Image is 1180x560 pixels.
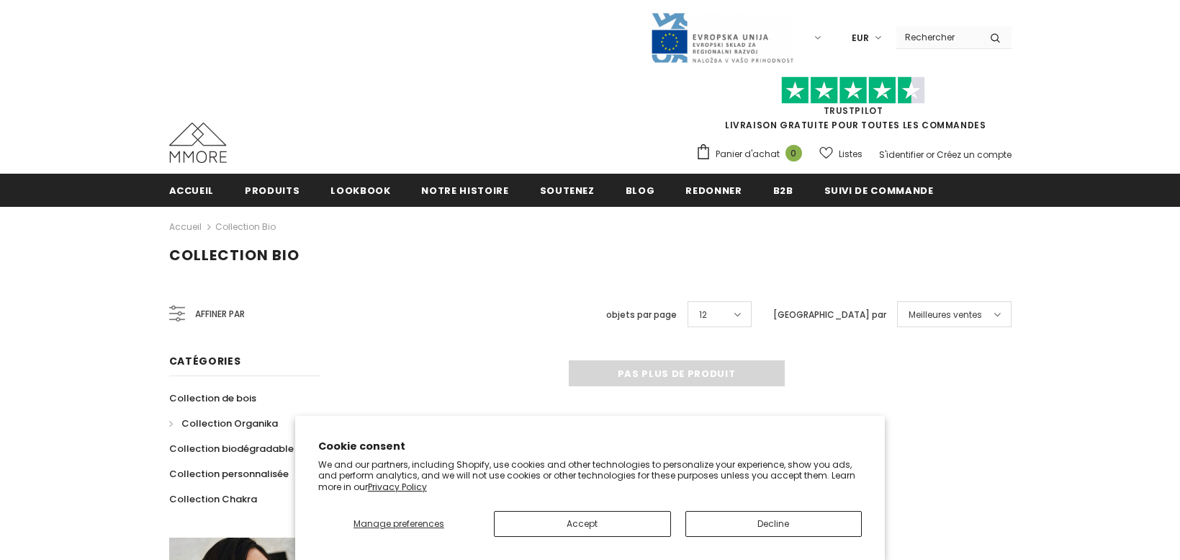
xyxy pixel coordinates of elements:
span: 0 [785,145,802,161]
a: Javni Razpis [650,31,794,43]
span: EUR [852,31,869,45]
a: TrustPilot [824,105,883,117]
span: soutenez [540,184,595,197]
a: Blog [626,174,655,206]
a: Accueil [169,174,215,206]
span: Affiner par [195,306,245,322]
input: Search Site [896,27,979,48]
img: Cas MMORE [169,123,227,163]
a: Notre histoire [421,174,508,206]
a: Collection Chakra [169,486,257,512]
span: Panier d'achat [716,147,780,161]
span: Lookbook [330,184,390,197]
span: LIVRAISON GRATUITE POUR TOUTES LES COMMANDES [695,83,1012,131]
a: Accueil [169,218,202,236]
a: Suivi de commande [824,174,934,206]
a: Collection Organika [169,411,278,436]
span: Collection personnalisée [169,467,289,481]
span: Suivi de commande [824,184,934,197]
span: Blog [626,184,655,197]
img: Faites confiance aux étoiles pilotes [781,76,925,105]
span: Redonner [685,184,742,197]
span: Collection Chakra [169,492,257,506]
a: Collection biodégradable [169,436,294,461]
a: Lookbook [330,174,390,206]
span: Catégories [169,354,241,368]
label: [GEOGRAPHIC_DATA] par [773,308,886,322]
button: Decline [685,511,863,537]
span: 12 [699,308,707,322]
span: Meilleures ventes [909,308,982,322]
a: Collection de bois [169,386,256,411]
a: B2B [773,174,793,206]
label: objets par page [606,308,677,322]
a: Listes [819,141,863,166]
img: Javni Razpis [650,12,794,64]
p: We and our partners, including Shopify, use cookies and other technologies to personalize your ex... [318,459,863,493]
a: soutenez [540,174,595,206]
a: S'identifier [879,148,924,161]
button: Manage preferences [318,511,479,537]
span: Manage preferences [353,517,444,530]
a: Créez un compte [937,148,1012,161]
span: or [926,148,934,161]
a: Collection Bio [215,221,276,233]
a: Collection personnalisée [169,461,289,486]
a: Redonner [685,174,742,206]
span: Collection de bois [169,391,256,405]
span: Collection biodégradable [169,442,294,455]
span: Listes [839,147,863,161]
button: Accept [494,511,671,537]
span: B2B [773,184,793,197]
span: Collection Bio [169,245,299,265]
span: Collection Organika [181,417,278,430]
span: Accueil [169,184,215,197]
span: Notre histoire [421,184,508,197]
span: Produits [245,184,299,197]
a: Privacy Policy [368,481,427,493]
a: Panier d'achat 0 [695,143,809,165]
a: Produits [245,174,299,206]
h2: Cookie consent [318,439,863,454]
